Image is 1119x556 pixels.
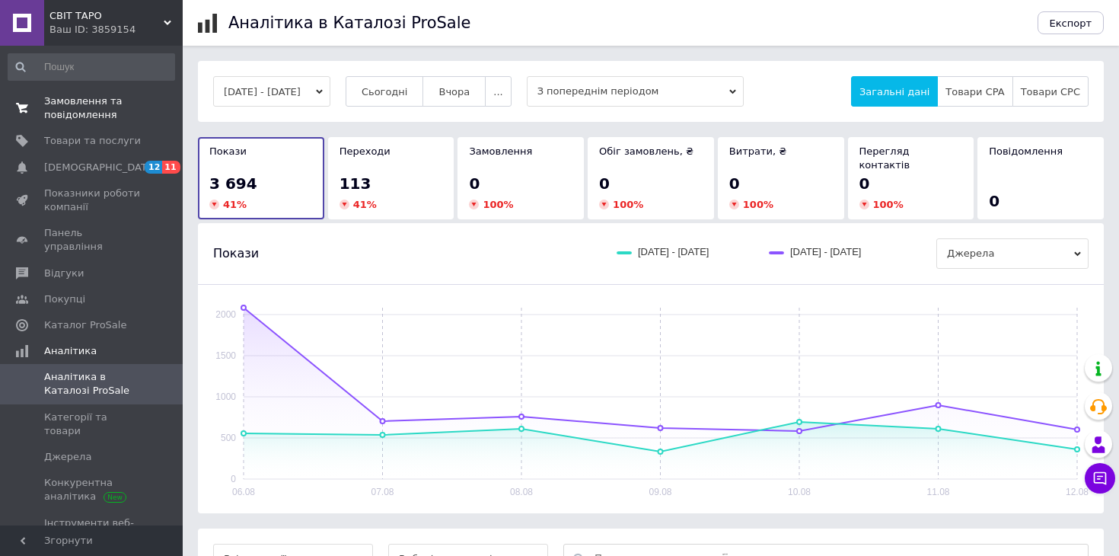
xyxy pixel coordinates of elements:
span: Товари та послуги [44,134,141,148]
text: 0 [231,474,236,484]
text: 1500 [215,350,236,361]
span: Експорт [1050,18,1092,29]
text: 2000 [215,309,236,320]
span: Товари CPC [1021,86,1080,97]
span: Вчора [438,86,470,97]
span: [DEMOGRAPHIC_DATA] [44,161,157,174]
text: 06.08 [232,487,255,497]
span: 100 % [743,199,773,210]
span: Сьогодні [362,86,408,97]
span: 0 [989,192,999,210]
span: 41 % [223,199,247,210]
span: Каталог ProSale [44,318,126,332]
span: 41 % [353,199,377,210]
span: Інструменти веб-аналітики [44,516,141,544]
span: Обіг замовлень, ₴ [599,145,693,157]
span: Аналітика в Каталозі ProSale [44,370,141,398]
span: 113 [340,174,371,193]
text: 500 [221,433,236,443]
span: Конкурентна аналітика [44,476,141,503]
span: 0 [859,174,870,193]
span: Покази [209,145,247,157]
button: Товари CPC [1012,76,1089,107]
button: Вчора [422,76,486,107]
button: Сьогодні [346,76,424,107]
text: 11.08 [926,487,949,497]
button: Товари CPA [937,76,1012,107]
span: Покупці [44,292,85,306]
text: 12.08 [1066,487,1089,497]
span: 100 % [483,199,513,210]
span: Категорії та товари [44,411,141,438]
span: Загальні дані [859,86,929,97]
span: Замовлення [469,145,532,157]
span: Аналітика [44,344,97,358]
span: Показники роботи компанії [44,187,141,214]
span: Переходи [340,145,391,157]
span: 0 [599,174,610,193]
span: СВІТ ТАРО [49,9,164,23]
button: [DATE] - [DATE] [213,76,330,107]
span: 100 % [613,199,643,210]
text: 10.08 [788,487,811,497]
text: 08.08 [510,487,533,497]
span: Товари CPA [945,86,1004,97]
span: 0 [469,174,480,193]
button: Експорт [1038,11,1105,34]
h1: Аналітика в Каталозі ProSale [228,14,470,32]
button: Чат з покупцем [1085,463,1115,494]
span: 12 [145,161,162,174]
span: Повідомлення [989,145,1063,157]
div: Ваш ID: 3859154 [49,23,183,37]
span: ... [493,86,502,97]
span: Покази [213,245,259,262]
span: Витрати, ₴ [729,145,787,157]
span: Джерела [44,450,91,464]
span: 0 [729,174,740,193]
span: Панель управління [44,226,141,254]
span: 100 % [873,199,904,210]
text: 09.08 [649,487,671,497]
span: Замовлення та повідомлення [44,94,141,122]
button: Загальні дані [851,76,938,107]
text: 07.08 [371,487,394,497]
span: З попереднім періодом [527,76,744,107]
text: 1000 [215,391,236,402]
input: Пошук [8,53,175,81]
span: Відгуки [44,267,84,280]
span: Перегляд контактів [859,145,910,171]
button: ... [485,76,511,107]
span: 3 694 [209,174,257,193]
span: 11 [162,161,180,174]
span: Джерела [936,238,1089,269]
